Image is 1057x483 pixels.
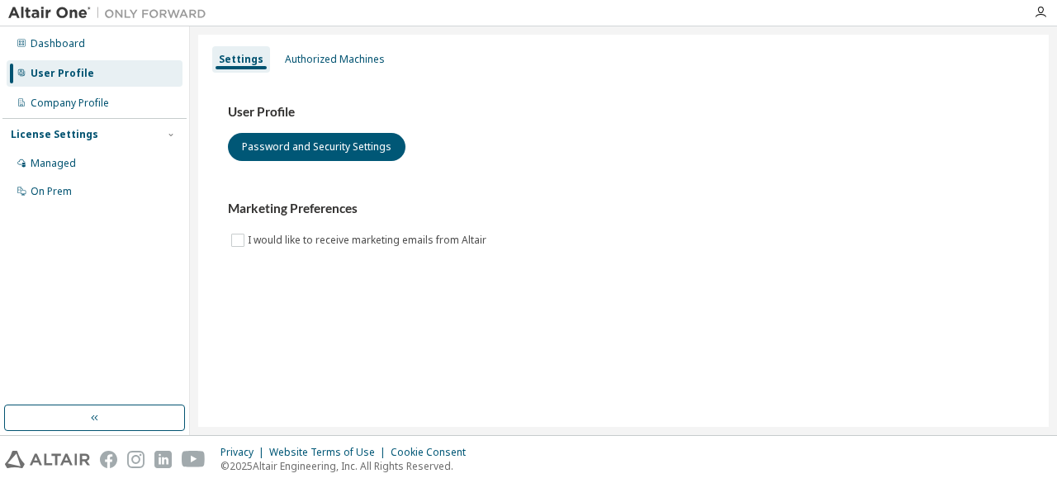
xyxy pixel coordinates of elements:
[248,230,490,250] label: I would like to receive marketing emails from Altair
[220,459,476,473] p: © 2025 Altair Engineering, Inc. All Rights Reserved.
[31,37,85,50] div: Dashboard
[31,97,109,110] div: Company Profile
[269,446,391,459] div: Website Terms of Use
[31,67,94,80] div: User Profile
[127,451,145,468] img: instagram.svg
[31,157,76,170] div: Managed
[11,128,98,141] div: License Settings
[154,451,172,468] img: linkedin.svg
[182,451,206,468] img: youtube.svg
[5,451,90,468] img: altair_logo.svg
[100,451,117,468] img: facebook.svg
[8,5,215,21] img: Altair One
[285,53,385,66] div: Authorized Machines
[228,201,1019,217] h3: Marketing Preferences
[391,446,476,459] div: Cookie Consent
[228,104,1019,121] h3: User Profile
[31,185,72,198] div: On Prem
[219,53,263,66] div: Settings
[228,133,405,161] button: Password and Security Settings
[220,446,269,459] div: Privacy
